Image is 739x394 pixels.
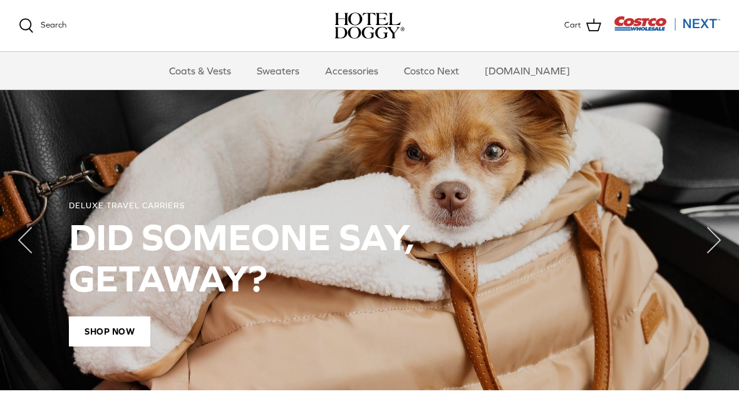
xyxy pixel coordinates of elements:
button: Next [689,215,739,265]
img: Costco Next [614,16,720,31]
a: Accessories [314,52,390,89]
a: Search [19,18,66,33]
a: Sweaters [245,52,311,89]
h2: DID SOMEONE SAY, GETAWAY? [69,216,670,299]
a: Costco Next [393,52,470,89]
a: Coats & Vests [158,52,242,89]
span: Cart [564,19,581,32]
img: hoteldoggycom [334,13,405,39]
span: Shop Now [69,316,150,346]
a: hoteldoggy.com hoteldoggycom [334,13,405,39]
a: Cart [564,18,601,34]
div: DELUXE TRAVEL CARRIERS [69,201,670,211]
a: [DOMAIN_NAME] [473,52,581,89]
span: Search [41,20,66,29]
a: Visit Costco Next [614,24,720,33]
